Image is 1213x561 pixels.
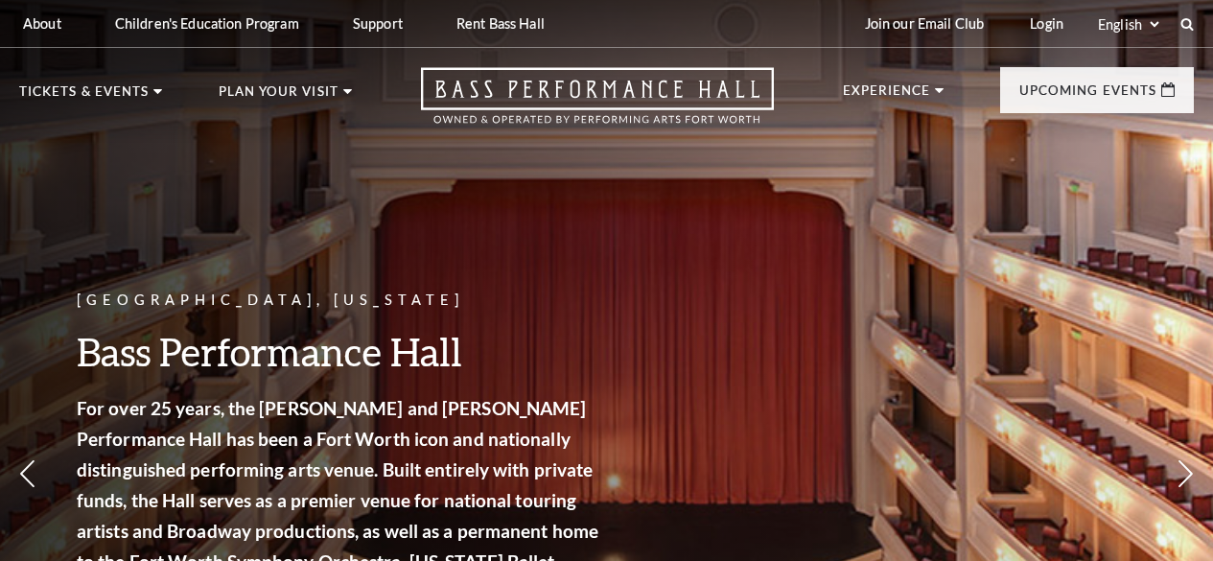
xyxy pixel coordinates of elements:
p: Children's Education Program [115,15,299,32]
p: Rent Bass Hall [456,15,545,32]
p: About [23,15,61,32]
p: Plan Your Visit [219,85,338,108]
h3: Bass Performance Hall [77,327,604,376]
p: Upcoming Events [1019,84,1156,107]
p: Support [353,15,403,32]
p: Tickets & Events [19,85,149,108]
p: Experience [843,84,931,107]
p: [GEOGRAPHIC_DATA], [US_STATE] [77,289,604,313]
select: Select: [1094,15,1162,34]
